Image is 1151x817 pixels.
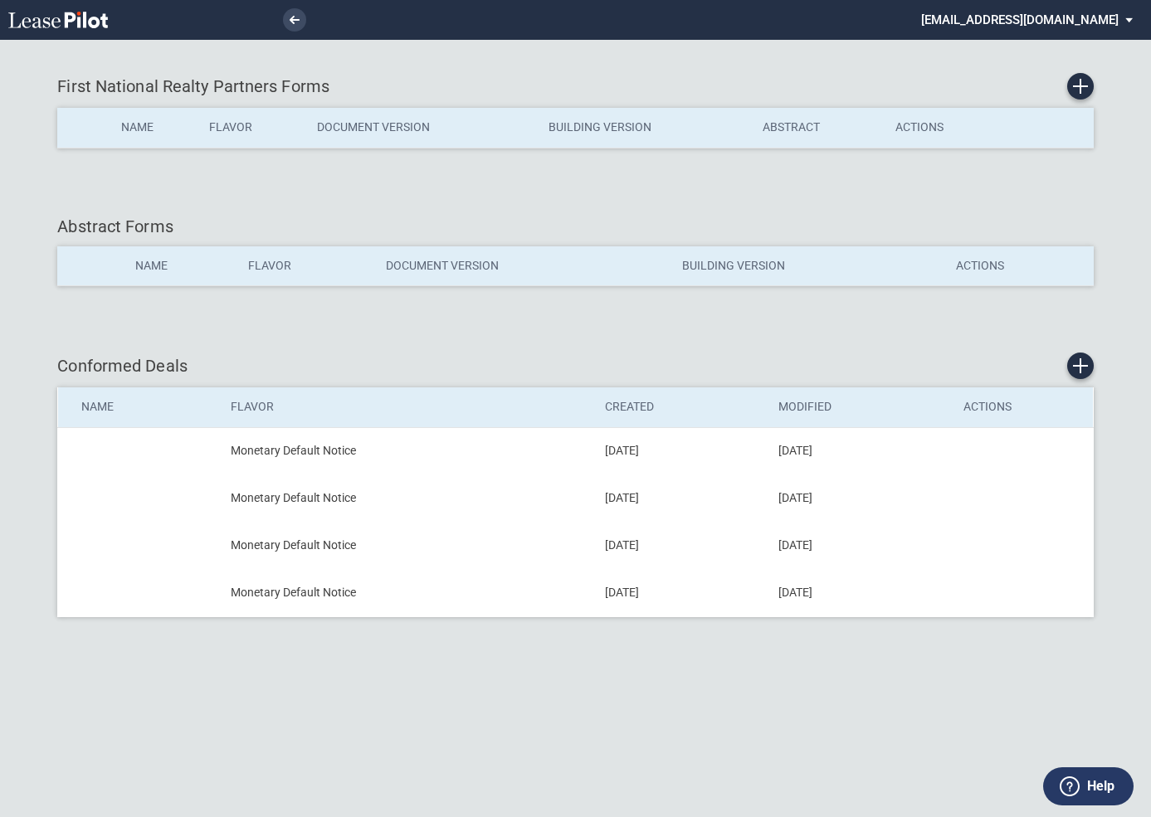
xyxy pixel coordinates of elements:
[219,474,593,522] td: Monetary Default Notice
[110,108,198,148] th: Name
[593,387,768,427] th: Created
[219,387,593,427] th: Flavor
[374,246,671,286] th: Document Version
[219,427,593,474] td: Monetary Default Notice
[593,522,768,569] td: [DATE]
[593,427,768,474] td: [DATE]
[124,246,237,286] th: Name
[884,108,1000,148] th: Actions
[767,522,952,569] td: [DATE]
[751,108,884,148] th: Abstract
[944,246,1094,286] th: Actions
[58,387,219,427] th: Name
[767,569,952,616] td: [DATE]
[219,569,593,616] td: Monetary Default Notice
[593,474,768,522] td: [DATE]
[198,108,305,148] th: Flavor
[1087,776,1114,797] label: Help
[57,353,1093,379] div: Conformed Deals
[1043,767,1134,805] button: Help
[1067,353,1094,379] a: Create new conformed deal
[767,387,952,427] th: Modified
[767,427,952,474] td: [DATE]
[237,246,374,286] th: Flavor
[57,215,1093,238] div: Abstract Forms
[219,522,593,569] td: Monetary Default Notice
[593,569,768,616] td: [DATE]
[537,108,751,148] th: Building Version
[1067,73,1094,100] a: Create new Form
[305,108,537,148] th: Document Version
[767,474,952,522] td: [DATE]
[952,387,1093,427] th: Actions
[671,246,944,286] th: Building Version
[57,73,1093,100] div: First National Realty Partners Forms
